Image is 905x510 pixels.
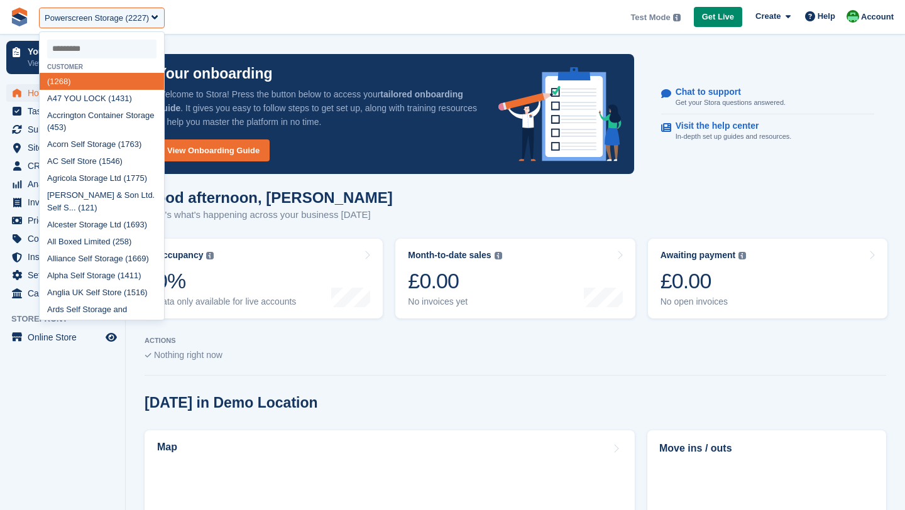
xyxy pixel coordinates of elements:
[694,7,742,28] a: Get Live
[28,121,103,138] span: Subscriptions
[40,90,164,107] div: A47 YOU LOCK (1431)
[6,41,119,74] a: Your onboarding View next steps
[6,121,119,138] a: menu
[630,11,670,24] span: Test Mode
[6,212,119,229] a: menu
[28,285,103,302] span: Capital
[755,10,781,23] span: Create
[11,313,125,325] span: Storefront
[408,250,491,261] div: Month-to-date sales
[40,233,164,250] div: All Boxed Limited (258)
[40,216,164,233] div: Alcester Storage Ltd (1693)
[28,248,103,266] span: Insurance
[40,107,164,136] div: Accrington Container Storage (453)
[6,193,119,211] a: menu
[104,330,119,345] a: Preview store
[395,239,635,318] a: Month-to-date sales £0.00 No invoices yet
[6,328,119,346] a: menu
[28,157,103,175] span: CRM
[661,268,747,294] div: £0.00
[10,8,29,26] img: stora-icon-8386f47178a22dfd0bd8f6a31ec36ba5ce8667c1dd55bd0f319d3a0aa187defe.svg
[40,73,164,90] div: (1268)
[28,47,102,56] p: Your onboarding
[495,252,502,259] img: icon-info-grey-7440780725fd019a000dd9b08b2336e03edf1995a4989e88bcd33f0948082b44.svg
[143,239,383,318] a: Occupancy 0% Data only available for live accounts
[145,394,318,411] h2: [DATE] in Demo Location
[157,139,270,161] a: View Onboarding Guide
[28,58,102,69] p: View next steps
[6,157,119,175] a: menu
[661,250,736,261] div: Awaiting payment
[28,266,103,284] span: Settings
[28,193,103,211] span: Invoices
[28,84,103,102] span: Home
[661,80,874,115] a: Chat to support Get your Stora questions answered.
[676,131,792,142] p: In-depth set up guides and resources.
[40,153,164,170] div: AC Self Store (1546)
[659,441,874,456] h2: Move ins / outs
[156,296,296,307] div: Data only available for live accounts
[28,102,103,120] span: Tasks
[6,102,119,120] a: menu
[40,267,164,284] div: Alpha Self Storage (1411)
[156,268,296,294] div: 0%
[157,442,177,453] h2: Map
[676,87,776,97] p: Chat to support
[40,301,164,330] div: Ards Self Storage and Removals (1083)
[154,350,222,360] span: Nothing right now
[145,189,393,206] h1: Good afternoon, [PERSON_NAME]
[702,11,734,23] span: Get Live
[738,252,746,259] img: icon-info-grey-7440780725fd019a000dd9b08b2336e03edf1995a4989e88bcd33f0948082b44.svg
[676,97,786,108] p: Get your Stora questions answered.
[145,353,151,358] img: blank_slate_check_icon-ba018cac091ee9be17c0a81a6c232d5eb81de652e7a59be601be346b1b6ddf79.svg
[40,136,164,153] div: Acorn Self Storage (1763)
[28,230,103,247] span: Coupons
[28,212,103,229] span: Pricing
[28,139,103,156] span: Sites
[861,11,894,23] span: Account
[408,268,502,294] div: £0.00
[206,252,214,259] img: icon-info-grey-7440780725fd019a000dd9b08b2336e03edf1995a4989e88bcd33f0948082b44.svg
[157,87,478,129] p: Welcome to Stora! Press the button below to access your . It gives you easy to follow steps to ge...
[6,266,119,284] a: menu
[6,175,119,193] a: menu
[40,170,164,187] div: Agricola Storage Ltd (1775)
[648,239,887,318] a: Awaiting payment £0.00 No open invoices
[40,250,164,267] div: Alliance Self Storage (1669)
[847,10,859,23] img: Laura Carlisle
[818,10,835,23] span: Help
[676,121,782,131] p: Visit the help center
[156,250,203,261] div: Occupancy
[40,63,164,70] div: Customer
[6,248,119,266] a: menu
[6,84,119,102] a: menu
[498,67,622,161] img: onboarding-info-6c161a55d2c0e0a8cae90662b2fe09162a5109e8cc188191df67fb4f79e88e88.svg
[661,296,747,307] div: No open invoices
[40,187,164,217] div: [PERSON_NAME] & Son Ltd. Self S... (121)
[6,139,119,156] a: menu
[408,296,502,307] div: No invoices yet
[28,175,103,193] span: Analytics
[6,230,119,247] a: menu
[157,67,273,81] p: Your onboarding
[6,285,119,302] a: menu
[28,328,103,346] span: Online Store
[45,12,149,24] div: Powerscreen Storage (2227)
[145,337,886,345] p: ACTIONS
[40,284,164,301] div: Anglia UK Self Store (1516)
[673,14,681,21] img: icon-info-grey-7440780725fd019a000dd9b08b2336e03edf1995a4989e88bcd33f0948082b44.svg
[145,208,393,222] p: Here's what's happening across your business [DATE]
[661,114,874,148] a: Visit the help center In-depth set up guides and resources.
